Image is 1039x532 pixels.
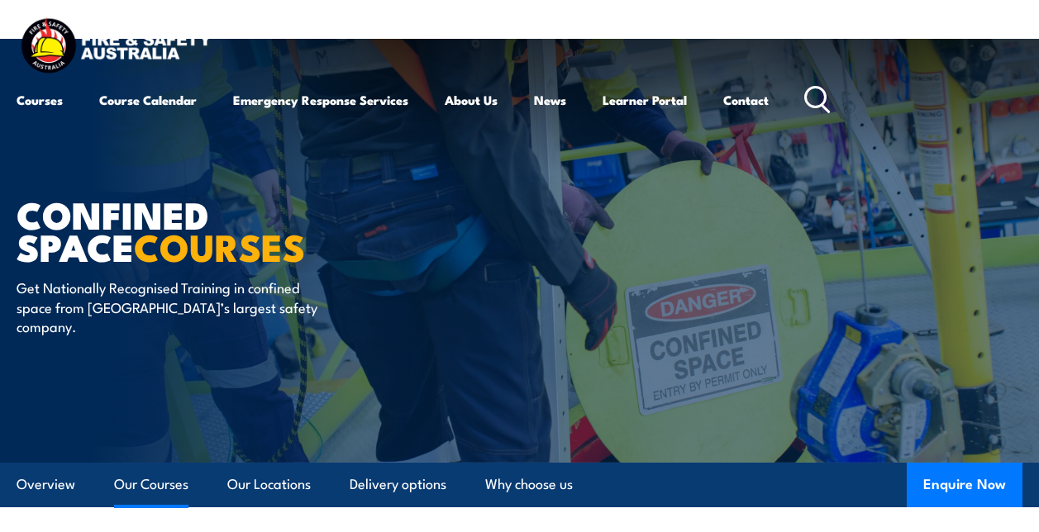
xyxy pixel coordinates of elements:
[17,278,318,335] p: Get Nationally Recognised Training in confined space from [GEOGRAPHIC_DATA]’s largest safety comp...
[485,463,573,506] a: Why choose us
[17,463,75,506] a: Overview
[17,197,425,262] h1: Confined Space
[99,80,197,120] a: Course Calendar
[227,463,311,506] a: Our Locations
[114,463,188,506] a: Our Courses
[17,80,63,120] a: Courses
[534,80,566,120] a: News
[907,463,1022,507] button: Enquire Now
[723,80,769,120] a: Contact
[233,80,408,120] a: Emergency Response Services
[603,80,687,120] a: Learner Portal
[350,463,446,506] a: Delivery options
[134,217,305,274] strong: COURSES
[445,80,498,120] a: About Us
